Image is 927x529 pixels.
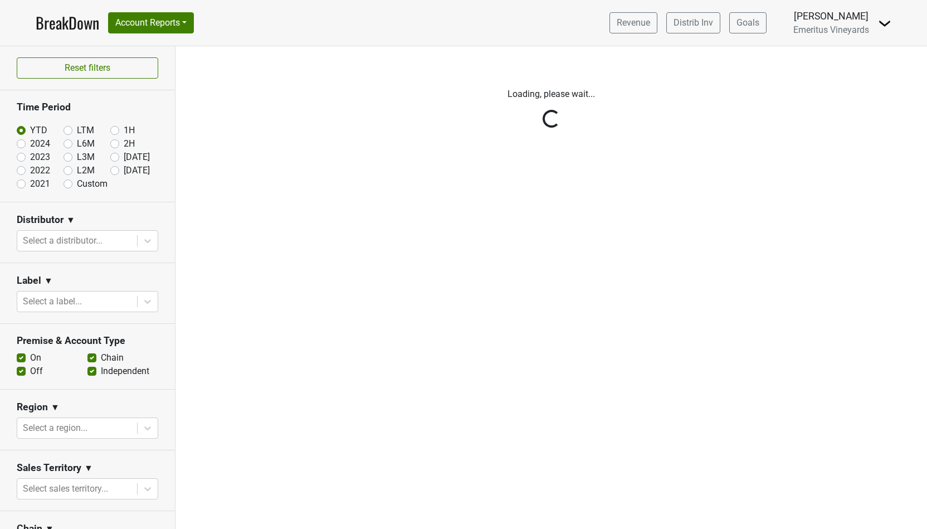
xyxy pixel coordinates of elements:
[609,12,657,33] a: Revenue
[666,12,720,33] a: Distrib Inv
[793,25,869,35] span: Emeritus Vineyards
[36,11,99,35] a: BreakDown
[878,17,891,30] img: Dropdown Menu
[793,9,869,23] div: [PERSON_NAME]
[729,12,767,33] a: Goals
[108,12,194,33] button: Account Reports
[242,88,861,101] p: Loading, please wait...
